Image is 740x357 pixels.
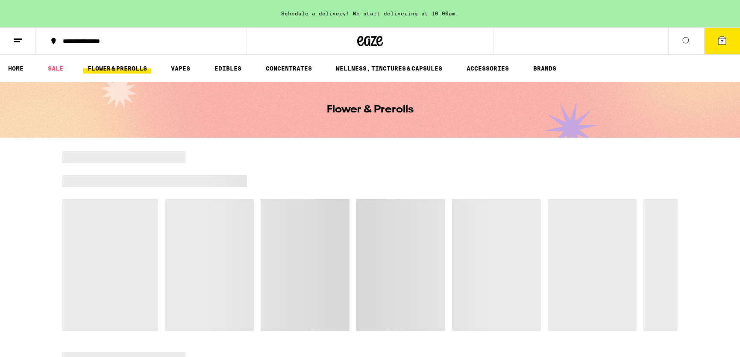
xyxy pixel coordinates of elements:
[4,63,28,74] a: HOME
[210,63,246,74] a: EDIBLES
[332,63,446,74] a: WELLNESS, TINCTURES & CAPSULES
[261,63,316,74] a: CONCENTRATES
[462,63,513,74] a: ACCESSORIES
[167,63,194,74] a: VAPES
[721,39,723,44] span: 7
[529,63,561,74] a: BRANDS
[327,105,414,115] h1: Flower & Prerolls
[83,63,151,74] a: FLOWER & PREROLLS
[44,63,68,74] a: SALE
[704,28,740,54] button: 7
